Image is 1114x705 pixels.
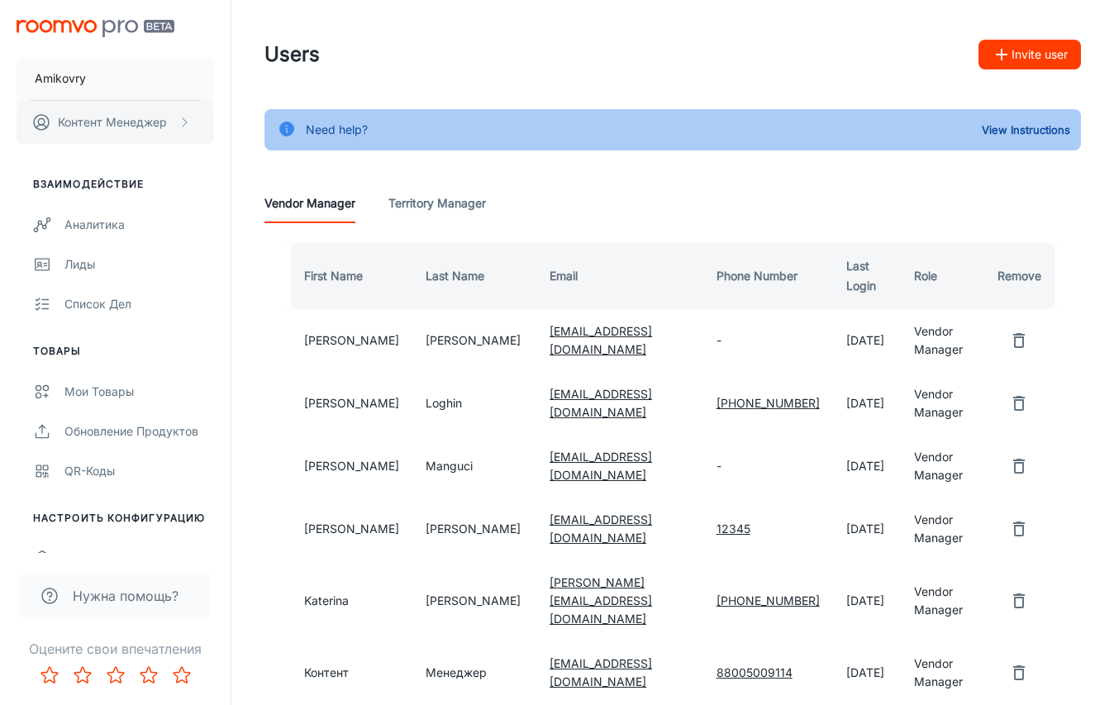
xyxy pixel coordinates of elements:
div: Need help? [306,114,368,145]
a: [PHONE_NUMBER] [716,396,820,410]
th: Remove [984,243,1061,309]
a: 88005009114 [716,665,793,679]
button: remove user [1002,450,1035,483]
td: Loghin [412,372,536,435]
td: Vendor Manager [901,641,984,704]
button: remove user [1002,584,1035,617]
th: Phone Number [703,243,833,309]
td: [PERSON_NAME] [412,560,536,641]
button: remove user [1002,387,1035,420]
td: Vendor Manager [901,372,984,435]
td: [PERSON_NAME] [412,498,536,560]
td: [DATE] [833,498,901,560]
td: [DATE] [833,560,901,641]
button: View Instructions [978,117,1074,142]
button: Rate 1 star [33,659,66,692]
td: [PERSON_NAME] [284,372,412,435]
td: Vendor Manager [901,498,984,560]
h1: Users [264,40,320,69]
div: Комнаты [64,550,201,568]
a: [EMAIL_ADDRESS][DOMAIN_NAME] [550,512,652,545]
button: remove user [1002,324,1035,357]
a: 12345 [716,522,750,536]
span: Нужна помощь? [73,586,179,606]
div: Список дел [64,295,214,313]
button: Amikovry [17,57,214,100]
td: Manguci [412,435,536,498]
img: Roomvo PRO Beta [17,20,174,37]
p: Контент Менеджер [58,113,167,131]
a: Vendor Manager [264,183,355,223]
div: Аналитика [64,216,214,234]
td: Vendor Manager [901,560,984,641]
td: [DATE] [833,309,901,372]
th: Last Login [833,243,901,309]
a: [PHONE_NUMBER] [716,593,820,607]
th: Email [536,243,703,309]
p: Оцените свои впечатления [13,639,217,659]
td: [DATE] [833,372,901,435]
th: Last Name [412,243,536,309]
div: Лиды [64,255,214,274]
td: [PERSON_NAME] [284,498,412,560]
button: Invite user [978,40,1081,69]
a: [PERSON_NAME][EMAIL_ADDRESS][DOMAIN_NAME] [550,575,652,626]
td: Katerina [284,560,412,641]
a: [EMAIL_ADDRESS][DOMAIN_NAME] [550,324,652,356]
td: [PERSON_NAME] [284,309,412,372]
td: Vendor Manager [901,435,984,498]
div: Обновление продуктов [64,422,214,441]
button: Контент Менеджер [17,101,214,144]
a: [EMAIL_ADDRESS][DOMAIN_NAME] [550,450,652,482]
th: First Name [284,243,412,309]
button: Rate 3 star [99,659,132,692]
th: Role [901,243,984,309]
td: Менеджер [412,641,536,704]
a: Territory Manager [388,183,486,223]
div: QR-коды [64,462,214,480]
td: - [703,309,833,372]
td: [DATE] [833,435,901,498]
button: Rate 5 star [165,659,198,692]
td: [PERSON_NAME] [284,435,412,498]
button: Rate 4 star [132,659,165,692]
button: Rate 2 star [66,659,99,692]
a: [EMAIL_ADDRESS][DOMAIN_NAME] [550,656,652,688]
p: Amikovry [35,69,86,88]
td: - [703,435,833,498]
div: Мои товары [64,383,214,401]
td: [PERSON_NAME] [412,309,536,372]
td: [DATE] [833,641,901,704]
td: Vendor Manager [901,309,984,372]
button: remove user [1002,512,1035,545]
button: remove user [1002,656,1035,689]
td: Контент [284,641,412,704]
a: [EMAIL_ADDRESS][DOMAIN_NAME] [550,387,652,419]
